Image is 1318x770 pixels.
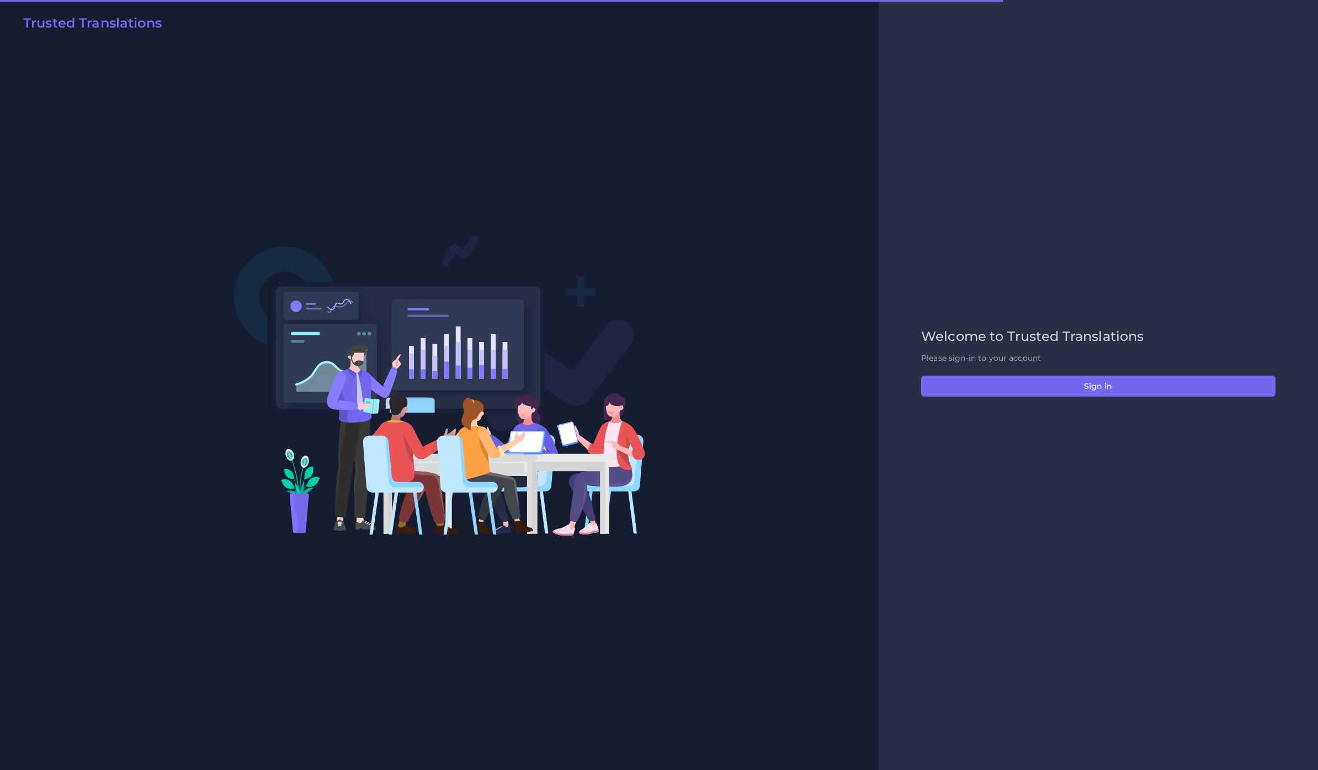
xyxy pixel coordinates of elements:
[921,329,1276,345] h2: Welcome to Trusted Translations
[15,15,162,35] a: Trusted Translations
[921,352,1276,364] p: Please sign-in to your account
[233,234,646,536] img: Login V2
[23,15,162,31] h2: Trusted Translations
[921,376,1276,397] button: Sign in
